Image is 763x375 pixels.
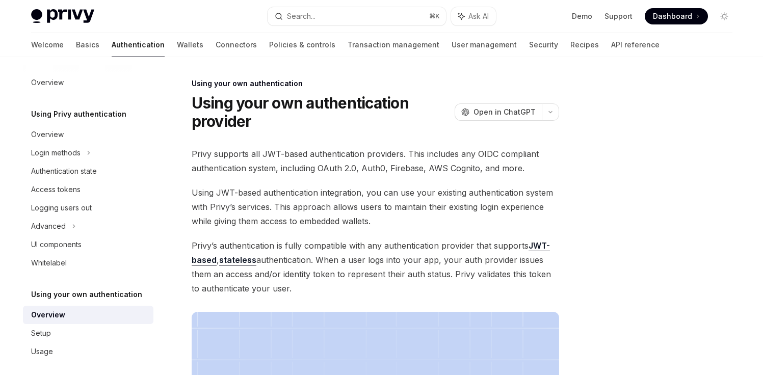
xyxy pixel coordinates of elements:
h1: Using your own authentication provider [192,94,451,130]
a: UI components [23,235,153,254]
div: Using your own authentication [192,78,559,89]
a: stateless [219,255,256,265]
a: Setup [23,324,153,342]
a: Whitelabel [23,254,153,272]
div: Authentication state [31,165,97,177]
a: Overview [23,125,153,144]
span: Ask AI [468,11,489,21]
div: Login methods [31,147,81,159]
a: Access tokens [23,180,153,199]
a: User management [452,33,517,57]
a: Usage [23,342,153,361]
a: Connectors [216,33,257,57]
a: Wallets [177,33,203,57]
div: Access tokens [31,183,81,196]
button: Ask AI [451,7,496,25]
span: Dashboard [653,11,692,21]
a: Support [604,11,633,21]
a: Authentication state [23,162,153,180]
div: Setup [31,327,51,339]
div: Search... [287,10,315,22]
a: Dashboard [645,8,708,24]
a: Authentication [112,33,165,57]
img: light logo [31,9,94,23]
button: Toggle dark mode [716,8,732,24]
div: Logging users out [31,202,92,214]
a: Policies & controls [269,33,335,57]
a: Security [529,33,558,57]
div: Overview [31,76,64,89]
a: API reference [611,33,660,57]
a: Demo [572,11,592,21]
a: Overview [23,73,153,92]
span: Privy supports all JWT-based authentication providers. This includes any OIDC compliant authentic... [192,147,559,175]
button: Open in ChatGPT [455,103,542,121]
a: Logging users out [23,199,153,217]
span: Privy’s authentication is fully compatible with any authentication provider that supports , authe... [192,238,559,296]
div: Usage [31,345,53,358]
span: ⌘ K [429,12,440,20]
div: Overview [31,309,65,321]
span: Using JWT-based authentication integration, you can use your existing authentication system with ... [192,185,559,228]
button: Search...⌘K [268,7,446,25]
a: Recipes [570,33,599,57]
a: Transaction management [348,33,439,57]
div: Advanced [31,220,66,232]
h5: Using your own authentication [31,288,142,301]
div: UI components [31,238,82,251]
a: Basics [76,33,99,57]
div: Whitelabel [31,257,67,269]
a: Welcome [31,33,64,57]
span: Open in ChatGPT [473,107,536,117]
div: Overview [31,128,64,141]
a: Overview [23,306,153,324]
h5: Using Privy authentication [31,108,126,120]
